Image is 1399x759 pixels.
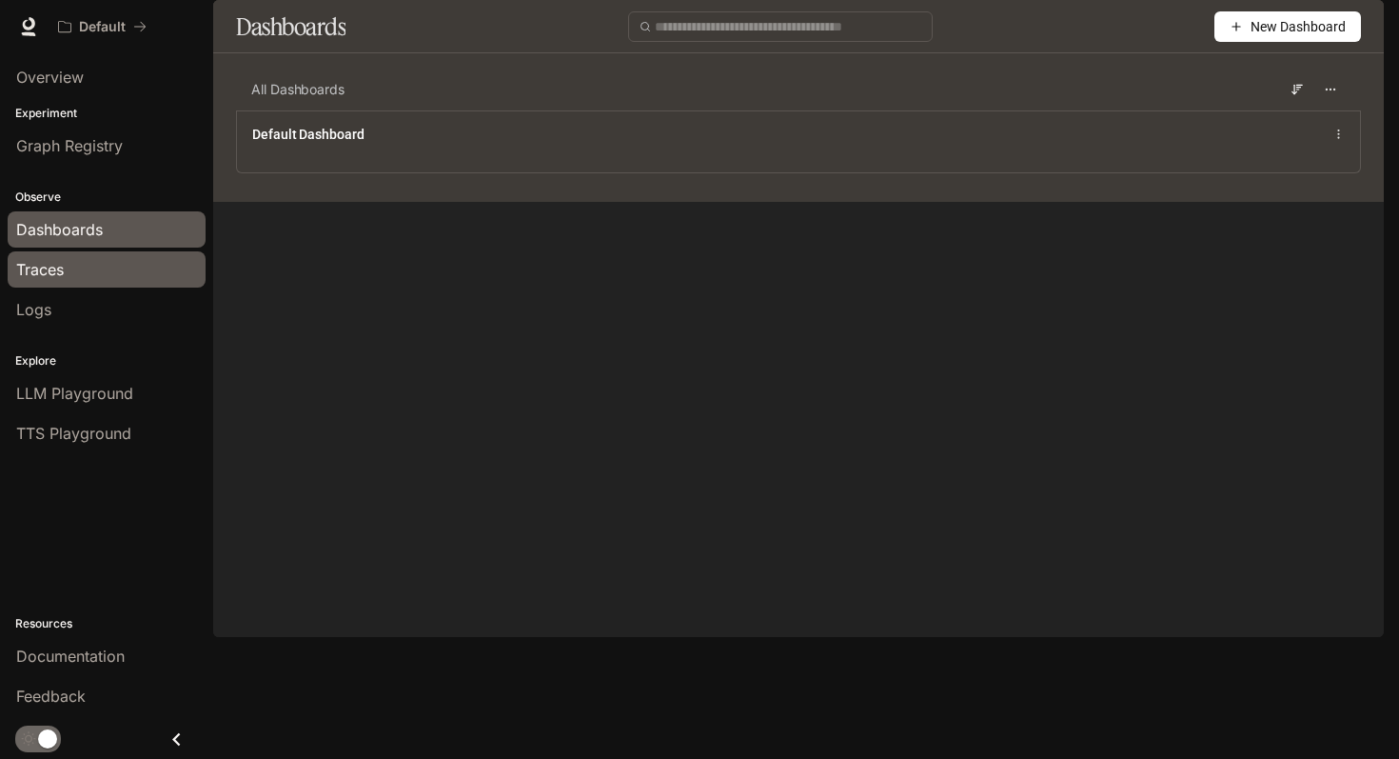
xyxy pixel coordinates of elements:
[236,8,345,46] h1: Dashboards
[251,80,345,99] span: All Dashboards
[1214,11,1361,42] button: New Dashboard
[252,125,365,144] a: Default Dashboard
[1251,16,1346,37] span: New Dashboard
[79,19,126,35] p: Default
[49,8,155,46] button: All workspaces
